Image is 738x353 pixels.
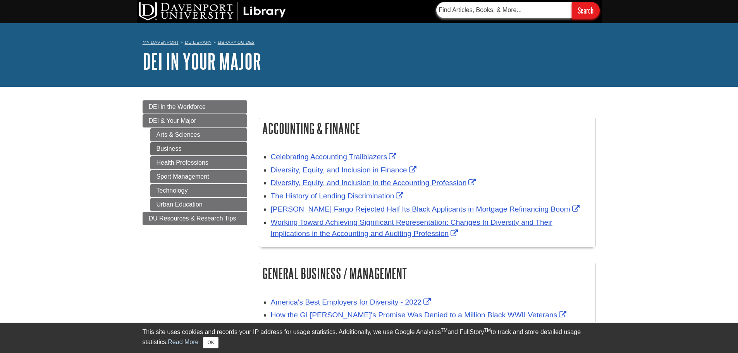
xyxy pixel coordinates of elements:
[203,337,218,348] button: Close
[150,170,247,183] a: Sport Management
[150,156,247,169] a: Health Professions
[436,2,600,19] form: Searches DU Library's articles, books, and more
[143,39,179,46] a: My Davenport
[259,118,595,139] h2: Accounting & Finance
[441,327,447,333] sup: TM
[143,212,247,225] a: DU Resources & Research Tips
[271,298,433,306] a: Link opens in new window
[149,215,236,222] span: DU Resources & Research Tips
[259,263,595,284] h2: General Business / Management
[143,37,596,50] nav: breadcrumb
[271,218,552,238] a: Link opens in new window
[271,153,399,161] a: Link opens in new window
[150,198,247,211] a: Urban Education
[143,50,596,73] h1: DEI in Your Major
[143,114,247,127] a: DEI & Your Major
[143,100,247,225] div: Guide Pages
[150,142,247,155] a: Business
[271,166,418,174] a: Link opens in new window
[271,192,406,200] a: Link opens in new window
[143,100,247,114] a: DEI in the Workforce
[271,205,581,213] a: Link opens in new window
[218,40,255,45] a: Library Guides
[271,179,478,187] a: Link opens in new window
[139,2,286,21] img: DU Library
[271,311,569,319] a: Link opens in new window
[149,103,206,110] span: DEI in the Workforce
[572,2,600,19] input: Search
[168,339,198,345] a: Read More
[143,327,596,348] div: This site uses cookies and records your IP address for usage statistics. Additionally, we use Goo...
[150,128,247,141] a: Arts & Sciences
[436,2,572,18] input: Find Articles, Books, & More...
[185,40,212,45] a: DU Library
[149,117,196,124] span: DEI & Your Major
[484,327,491,333] sup: TM
[150,184,247,197] a: Technology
